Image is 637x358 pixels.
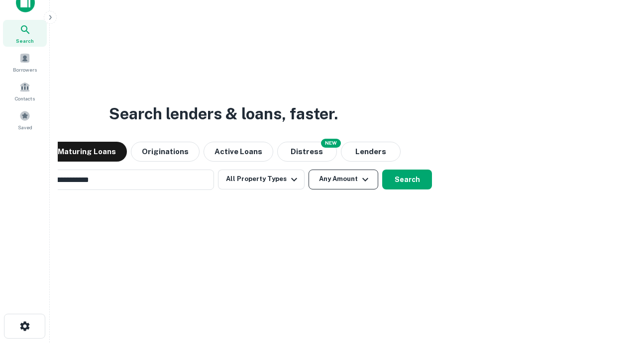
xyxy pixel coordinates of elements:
[131,142,200,162] button: Originations
[15,94,35,102] span: Contacts
[109,102,338,126] h3: Search lenders & loans, faster.
[277,142,337,162] button: Search distressed loans with lien and other non-mortgage details.
[341,142,401,162] button: Lenders
[13,66,37,74] span: Borrowers
[204,142,273,162] button: Active Loans
[382,170,432,189] button: Search
[3,49,47,76] a: Borrowers
[16,37,34,45] span: Search
[309,170,378,189] button: Any Amount
[18,123,32,131] span: Saved
[3,20,47,47] a: Search
[3,78,47,104] a: Contacts
[3,106,47,133] a: Saved
[218,170,305,189] button: All Property Types
[321,139,341,148] div: NEW
[587,247,637,294] iframe: Chat Widget
[47,142,127,162] button: Maturing Loans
